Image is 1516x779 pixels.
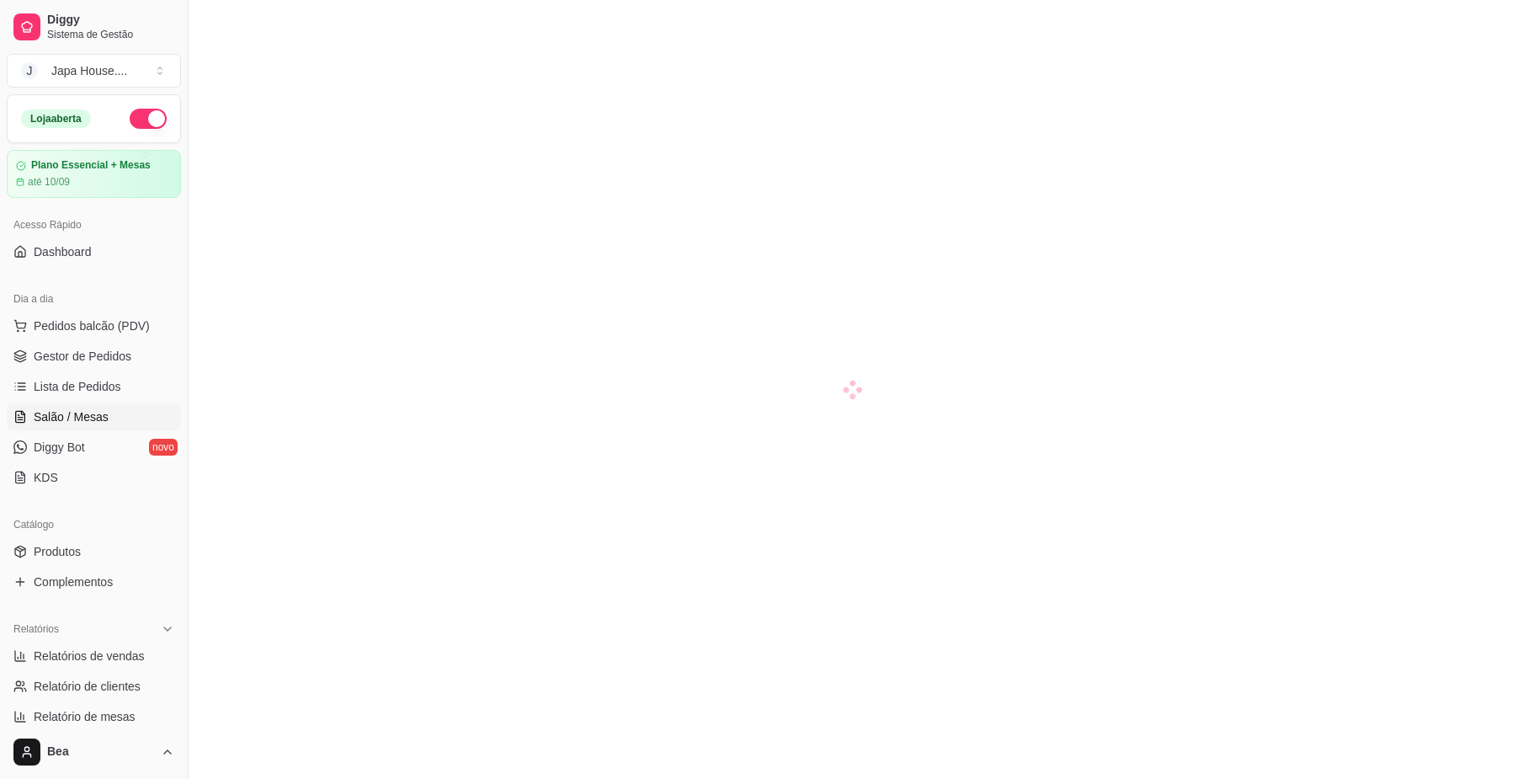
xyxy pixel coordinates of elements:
[7,568,181,595] a: Complementos
[7,464,181,491] a: KDS
[34,243,92,260] span: Dashboard
[34,574,113,590] span: Complementos
[7,403,181,430] a: Salão / Mesas
[13,622,59,636] span: Relatórios
[7,54,181,88] button: Select a team
[7,343,181,370] a: Gestor de Pedidos
[7,643,181,670] a: Relatórios de vendas
[21,109,91,128] div: Loja aberta
[34,439,85,456] span: Diggy Bot
[47,744,154,760] span: Bea
[7,150,181,198] a: Plano Essencial + Mesasaté 10/09
[31,159,151,172] article: Plano Essencial + Mesas
[7,312,181,339] button: Pedidos balcão (PDV)
[47,13,174,28] span: Diggy
[7,538,181,565] a: Produtos
[7,211,181,238] div: Acesso Rápido
[34,648,145,664] span: Relatórios de vendas
[7,373,181,400] a: Lista de Pedidos
[28,175,70,189] article: até 10/09
[7,703,181,730] a: Relatório de mesas
[34,678,141,695] span: Relatório de clientes
[130,109,167,129] button: Alterar Status
[34,408,109,425] span: Salão / Mesas
[7,732,181,772] button: Bea
[34,469,58,486] span: KDS
[7,673,181,700] a: Relatório de clientes
[7,285,181,312] div: Dia a dia
[34,543,81,560] span: Produtos
[34,378,121,395] span: Lista de Pedidos
[51,62,127,79] div: Japa House. ...
[34,708,136,725] span: Relatório de mesas
[34,348,131,365] span: Gestor de Pedidos
[47,28,174,41] span: Sistema de Gestão
[7,7,181,47] a: DiggySistema de Gestão
[7,434,181,461] a: Diggy Botnovo
[7,238,181,265] a: Dashboard
[21,62,38,79] span: J
[7,511,181,538] div: Catálogo
[34,317,150,334] span: Pedidos balcão (PDV)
